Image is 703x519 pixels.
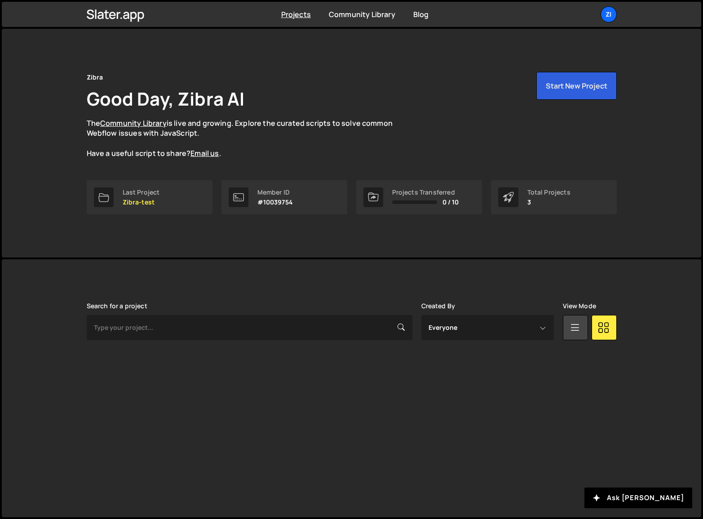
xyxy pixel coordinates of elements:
p: 3 [527,199,570,206]
label: Created By [421,302,455,310]
a: Projects [281,9,311,19]
div: Projects Transferred [392,189,459,196]
a: Community Library [329,9,395,19]
a: Blog [413,9,429,19]
div: Total Projects [527,189,570,196]
div: Member ID [257,189,293,196]
button: Ask [PERSON_NAME] [584,488,692,508]
p: #10039754 [257,199,293,206]
div: Last Project [123,189,160,196]
a: Email us [190,148,219,158]
p: The is live and growing. Explore the curated scripts to solve common Webflow issues with JavaScri... [87,118,410,159]
input: Type your project... [87,315,412,340]
a: Last Project Zibra-test [87,180,212,214]
div: Zibra [87,72,103,83]
a: Community Library [100,118,167,128]
label: View Mode [563,302,596,310]
p: Zibra-test [123,199,160,206]
button: Start New Project [536,72,617,100]
h1: Good Day, Zibra AI [87,86,245,111]
label: Search for a project [87,302,147,310]
a: Zi [601,6,617,22]
span: 0 / 10 [442,199,459,206]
